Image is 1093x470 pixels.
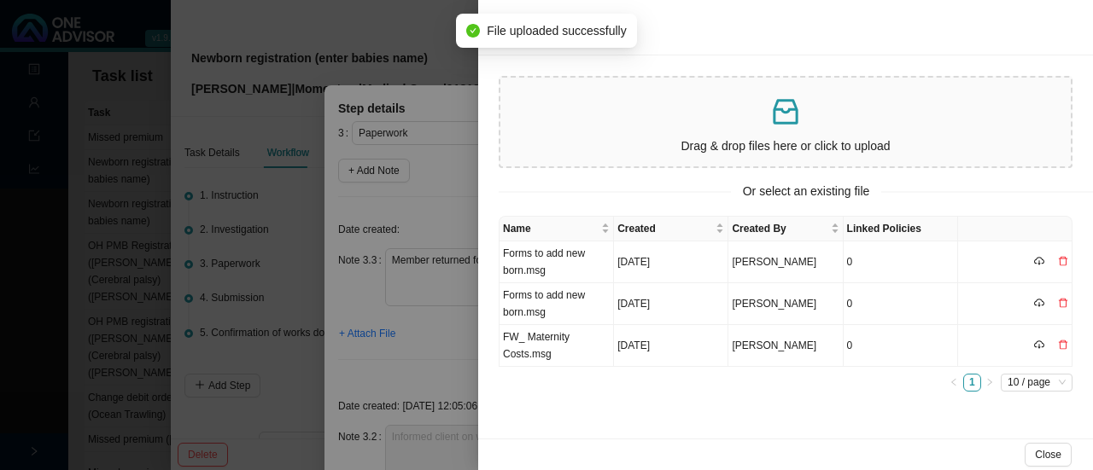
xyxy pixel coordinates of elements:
td: 0 [844,325,958,367]
span: 10 / page [1008,374,1066,391]
button: right [981,374,999,392]
span: delete [1058,298,1068,308]
td: [DATE] [614,241,728,283]
span: Name [503,220,598,237]
th: Created By [728,217,843,241]
td: Forms to add new born.msg [500,241,614,283]
div: Page Size [1001,374,1073,392]
span: Close [1035,446,1061,463]
span: Created By [732,220,827,237]
button: left [945,374,963,392]
button: Close [1025,443,1072,467]
td: [DATE] [614,325,728,367]
span: inbox [769,95,803,129]
td: Forms to add new born.msg [500,283,614,325]
span: delete [1058,256,1068,266]
th: Name [500,217,614,241]
span: cloud-download [1034,339,1044,350]
span: cloud-download [1034,256,1044,266]
span: Or select an existing file [731,182,882,201]
a: 1 [964,374,980,391]
td: 0 [844,241,958,283]
li: Next Page [981,374,999,392]
span: [PERSON_NAME] [732,256,816,268]
li: Previous Page [945,374,963,392]
td: [DATE] [614,283,728,325]
span: right [985,378,994,386]
span: left [950,378,958,386]
li: 1 [963,374,981,392]
span: Created [617,220,712,237]
span: [PERSON_NAME] [732,339,816,351]
span: File uploaded successfully [487,21,626,40]
span: cloud-download [1034,298,1044,308]
p: Drag & drop files here or click to upload [507,136,1064,156]
span: [PERSON_NAME] [732,298,816,310]
th: Linked Policies [844,217,958,241]
th: Created [614,217,728,241]
td: 0 [844,283,958,325]
span: delete [1058,339,1068,350]
span: inboxDrag & drop files here or click to upload [500,78,1071,166]
td: FW_ Maternity Costs.msg [500,325,614,367]
span: check-circle [466,24,480,38]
